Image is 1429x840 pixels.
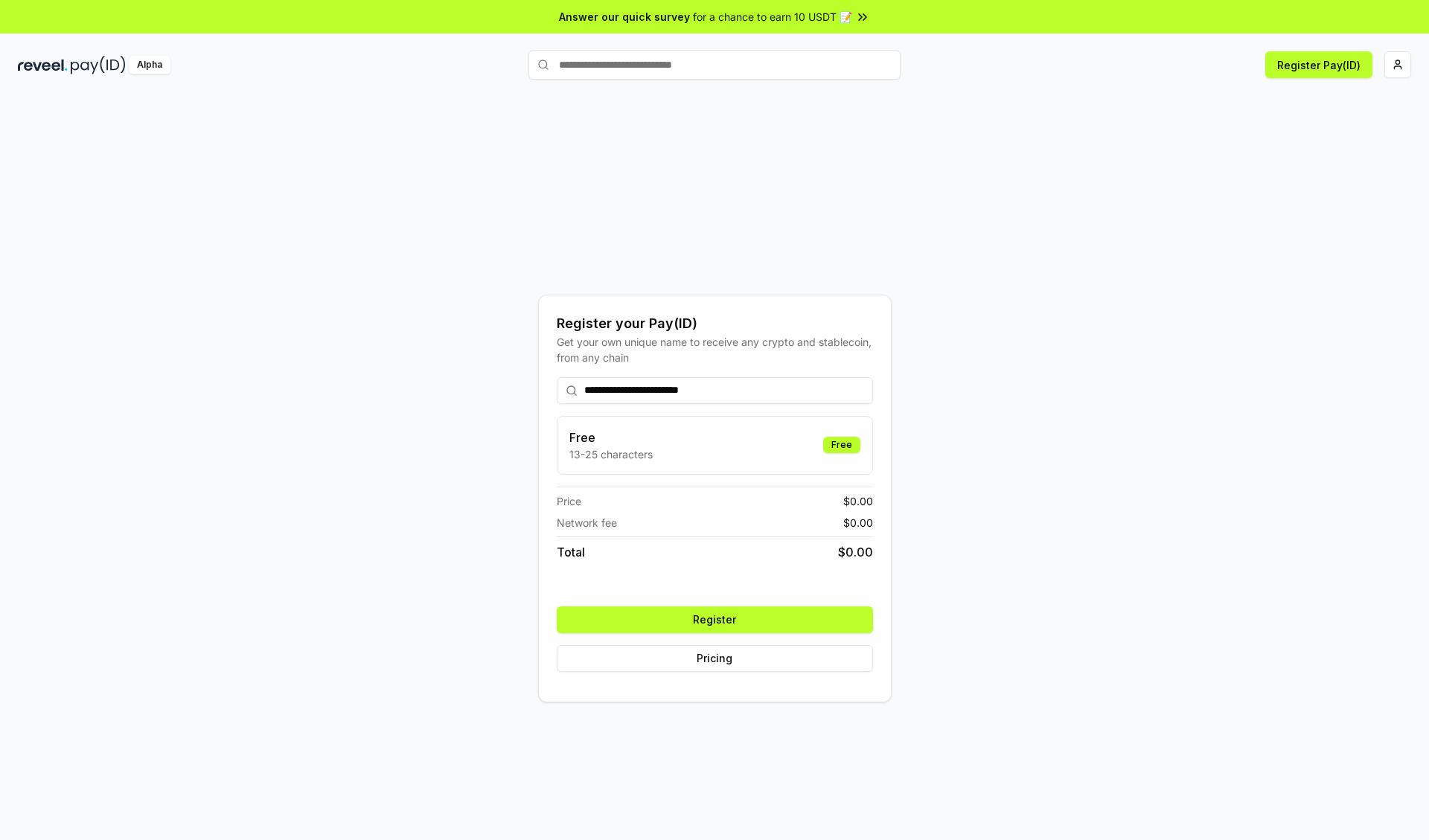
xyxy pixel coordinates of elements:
[557,606,873,633] button: Register
[838,543,873,561] span: $ 0.00
[557,645,873,672] button: Pricing
[71,56,126,74] img: pay_id
[823,437,860,453] div: Free
[569,446,653,462] p: 13-25 characters
[557,543,585,561] span: Total
[557,515,617,530] span: Network fee
[843,515,873,530] span: $ 0.00
[129,56,170,74] div: Alpha
[1265,51,1372,78] button: Register Pay(ID)
[18,56,68,74] img: reveel_dark
[843,493,873,509] span: $ 0.00
[557,313,873,334] div: Register your Pay(ID)
[559,9,690,25] span: Answer our quick survey
[693,9,852,25] span: for a chance to earn 10 USDT 📝
[557,334,873,365] div: Get your own unique name to receive any crypto and stablecoin, from any chain
[569,429,653,446] h3: Free
[557,493,581,509] span: Price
